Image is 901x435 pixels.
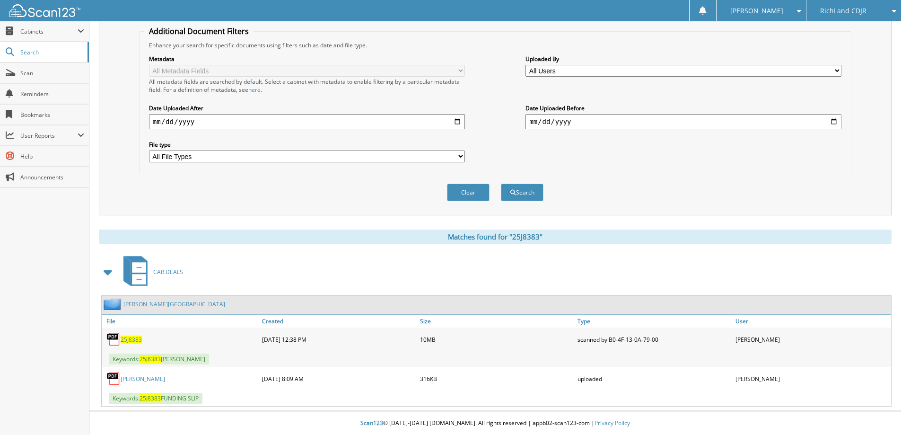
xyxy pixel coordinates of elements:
[149,55,465,63] label: Metadata
[248,86,261,94] a: here
[447,184,490,201] button: Clear
[121,336,142,344] a: 25J8383
[525,104,841,112] label: Date Uploaded Before
[123,300,225,308] a: [PERSON_NAME][GEOGRAPHIC_DATA]
[144,41,846,49] div: Enhance your search for specific documents using filters such as date and file type.
[260,315,418,328] a: Created
[20,27,78,36] span: Cabinets
[144,26,254,36] legend: Additional Document Filters
[575,315,733,328] a: Type
[149,114,465,129] input: start
[418,315,576,328] a: Size
[501,184,543,201] button: Search
[89,412,901,435] div: © [DATE]-[DATE] [DOMAIN_NAME]. All rights reserved | appb02-scan123-com |
[106,372,121,386] img: PDF.png
[149,104,465,112] label: Date Uploaded After
[820,8,866,14] span: RichLand CDJR
[260,330,418,349] div: [DATE] 12:38 PM
[9,4,80,17] img: scan123-logo-white.svg
[525,55,841,63] label: Uploaded By
[360,419,383,427] span: Scan123
[525,114,841,129] input: end
[20,90,84,98] span: Reminders
[575,369,733,388] div: uploaded
[140,394,161,402] span: 25J8383
[730,8,783,14] span: [PERSON_NAME]
[20,111,84,119] span: Bookmarks
[104,298,123,310] img: folder2.png
[153,268,183,276] span: CAR DEALS
[106,332,121,346] img: PDF.png
[149,141,465,149] label: File type
[733,315,891,328] a: User
[121,375,165,383] a: [PERSON_NAME]
[418,330,576,349] div: 10MB
[575,330,733,349] div: scanned by B0-4F-13-0A-79-00
[733,330,891,349] div: [PERSON_NAME]
[20,69,84,77] span: Scan
[118,253,183,291] a: CAR DEALS
[149,78,465,94] div: All metadata fields are searched by default. Select a cabinet with metadata to enable filtering b...
[109,354,209,364] span: Keywords: [PERSON_NAME]
[140,355,161,363] span: 25J8383
[20,48,83,56] span: Search
[20,152,84,160] span: Help
[102,315,260,328] a: File
[418,369,576,388] div: 316KB
[733,369,891,388] div: [PERSON_NAME]
[20,132,78,140] span: User Reports
[260,369,418,388] div: [DATE] 8:09 AM
[109,393,202,404] span: Keywords: FUNDING SLIP
[20,173,84,181] span: Announcements
[99,230,892,244] div: Matches found for "25J8383"
[595,419,630,427] a: Privacy Policy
